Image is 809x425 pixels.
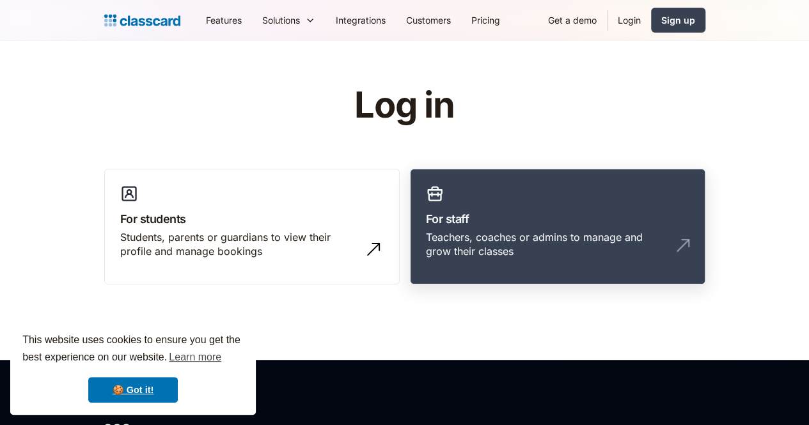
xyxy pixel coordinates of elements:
[120,210,384,228] h3: For students
[538,6,607,35] a: Get a demo
[410,169,705,285] a: For staffTeachers, coaches or admins to manage and grow their classes
[396,6,461,35] a: Customers
[201,86,608,125] h1: Log in
[661,13,695,27] div: Sign up
[426,210,689,228] h3: For staff
[10,320,256,415] div: cookieconsent
[167,348,223,367] a: learn more about cookies
[196,6,252,35] a: Features
[104,12,180,29] a: Logo
[88,377,178,403] a: dismiss cookie message
[608,6,651,35] a: Login
[651,8,705,33] a: Sign up
[426,230,664,259] div: Teachers, coaches or admins to manage and grow their classes
[326,6,396,35] a: Integrations
[22,332,244,367] span: This website uses cookies to ensure you get the best experience on our website.
[461,6,510,35] a: Pricing
[104,169,400,285] a: For studentsStudents, parents or guardians to view their profile and manage bookings
[252,6,326,35] div: Solutions
[262,13,300,27] div: Solutions
[120,230,358,259] div: Students, parents or guardians to view their profile and manage bookings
